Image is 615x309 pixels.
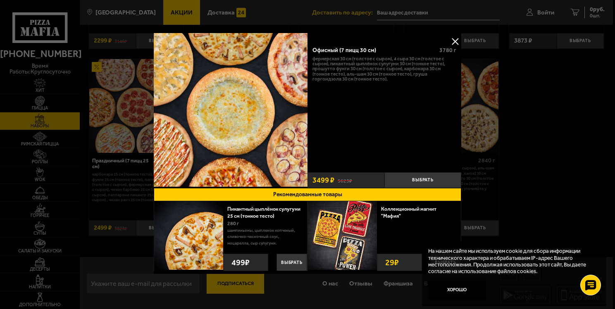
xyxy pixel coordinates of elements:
strong: 499 ₽ [229,254,252,271]
button: Выбрать [277,254,307,271]
a: Коллекционный магнит "Мафия" [381,206,436,219]
div: Офисный (7 пицц 30 см) [312,47,434,54]
img: Офисный (7 пицц 30 см) [154,33,307,187]
span: 280 г [227,221,239,226]
p: Фермерская 30 см (толстое с сыром), 4 сыра 30 см (толстое с сыром), Пикантный цыплёнок сулугуни 3... [312,56,457,82]
span: 3780 г [439,47,456,54]
button: Выбрать [384,172,461,188]
strong: 29 ₽ [383,254,401,271]
a: Офисный (7 пицц 30 см) [154,33,307,188]
button: Рекомендованные товары [154,188,461,201]
s: 5623 ₽ [338,177,352,183]
span: 3499 ₽ [312,176,334,184]
p: шампиньоны, цыпленок копченый, сливочно-чесночный соус, моцарелла, сыр сулугуни. [227,228,301,247]
a: Пикантный цыплёнок сулугуни 25 см (тонкое тесто) [227,206,300,219]
p: На нашем сайте мы используем cookie для сбора информации технического характера и обрабатываем IP... [428,247,595,274]
button: Хорошо [428,280,486,300]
